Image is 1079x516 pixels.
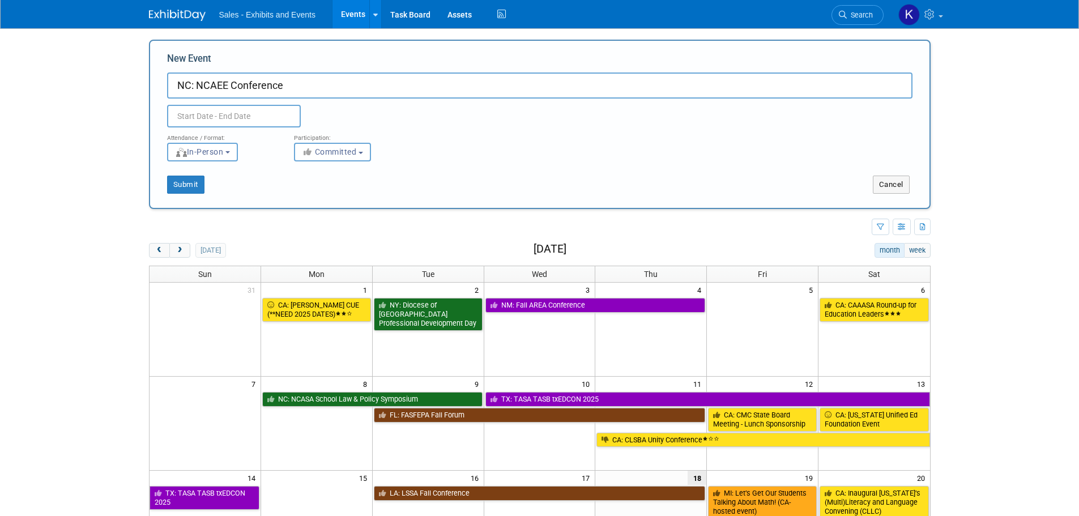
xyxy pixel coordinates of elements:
span: 16 [470,471,484,485]
span: 17 [581,471,595,485]
a: NC: NCASA School Law & Policy Symposium [262,392,483,407]
a: CA: [US_STATE] Unified Ed Foundation Event [820,408,928,431]
a: CA: CAAASA Round-up for Education Leaders [820,298,928,321]
img: Kara Haven [898,4,920,25]
span: 14 [246,471,261,485]
span: Tue [422,270,434,279]
span: 18 [688,471,706,485]
a: CA: CLSBA Unity Conference [596,433,929,447]
span: 3 [585,283,595,297]
span: 31 [246,283,261,297]
span: Mon [309,270,325,279]
span: 10 [581,377,595,391]
span: 2 [474,283,484,297]
span: 9 [474,377,484,391]
span: 5 [808,283,818,297]
span: Fri [758,270,767,279]
button: prev [149,243,170,258]
button: week [904,243,930,258]
button: Committed [294,143,371,161]
span: 19 [804,471,818,485]
a: TX: TASA TASB txEDCON 2025 [150,486,259,509]
button: Cancel [873,176,910,194]
div: Participation: [294,127,404,142]
a: CA: CMC State Board Meeting - Lunch Sponsorship [708,408,817,431]
span: 13 [916,377,930,391]
span: Search [847,11,873,19]
h2: [DATE] [534,243,566,255]
span: Sat [868,270,880,279]
a: Search [831,5,884,25]
span: 4 [696,283,706,297]
button: Submit [167,176,204,194]
span: 8 [362,377,372,391]
a: TX: TASA TASB txEDCON 2025 [485,392,930,407]
span: Thu [644,270,658,279]
button: In-Person [167,143,238,161]
span: Committed [302,147,357,156]
a: NM: Fall AREA Conference [485,298,706,313]
img: ExhibitDay [149,10,206,21]
span: 11 [692,377,706,391]
span: 20 [916,471,930,485]
a: LA: LSSA Fall Conference [374,486,706,501]
input: Start Date - End Date [167,105,301,127]
span: Sales - Exhibits and Events [219,10,315,19]
span: In-Person [175,147,224,156]
span: Wed [532,270,547,279]
div: Attendance / Format: [167,127,277,142]
span: 15 [358,471,372,485]
a: FL: FASFEPA Fall Forum [374,408,706,423]
span: 12 [804,377,818,391]
span: 6 [920,283,930,297]
button: next [169,243,190,258]
span: 1 [362,283,372,297]
span: 7 [250,377,261,391]
button: month [875,243,905,258]
input: Name of Trade Show / Conference [167,73,912,99]
span: Sun [198,270,212,279]
a: NY: Diocese of [GEOGRAPHIC_DATA] Professional Development Day [374,298,483,330]
label: New Event [167,52,211,70]
a: CA: [PERSON_NAME] CUE (**NEED 2025 DATES) [262,298,371,321]
button: [DATE] [195,243,225,258]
